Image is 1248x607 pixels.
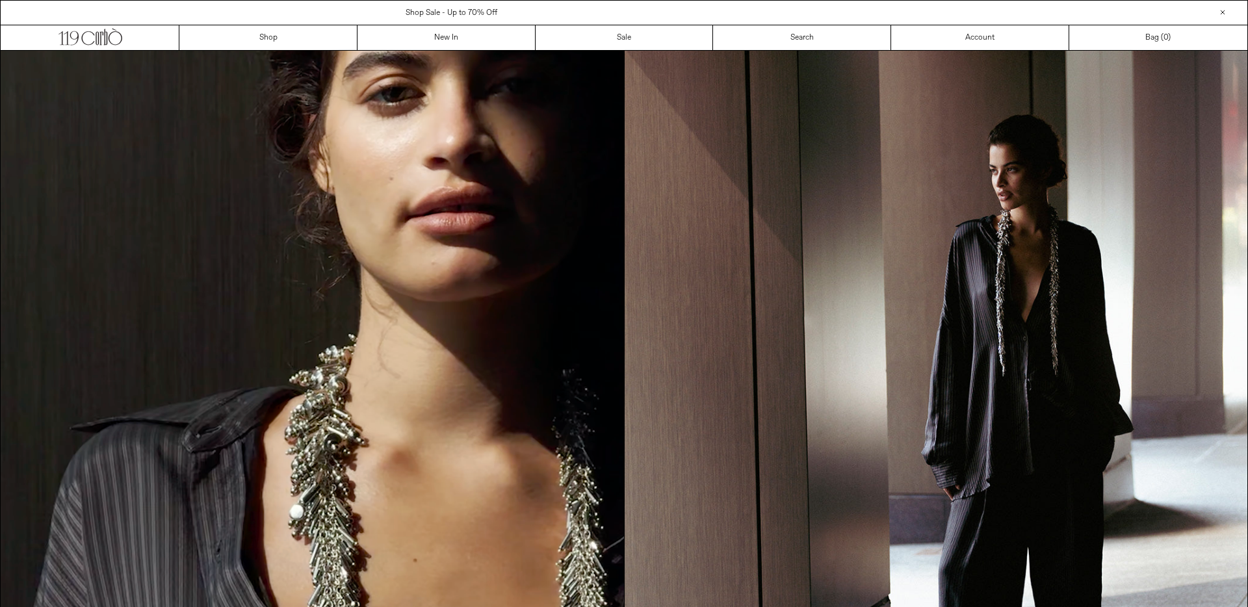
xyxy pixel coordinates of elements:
[1163,32,1171,44] span: )
[1163,32,1168,43] span: 0
[406,8,497,18] a: Shop Sale - Up to 70% Off
[1069,25,1247,50] a: Bag ()
[357,25,536,50] a: New In
[891,25,1069,50] a: Account
[536,25,714,50] a: Sale
[179,25,357,50] a: Shop
[713,25,891,50] a: Search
